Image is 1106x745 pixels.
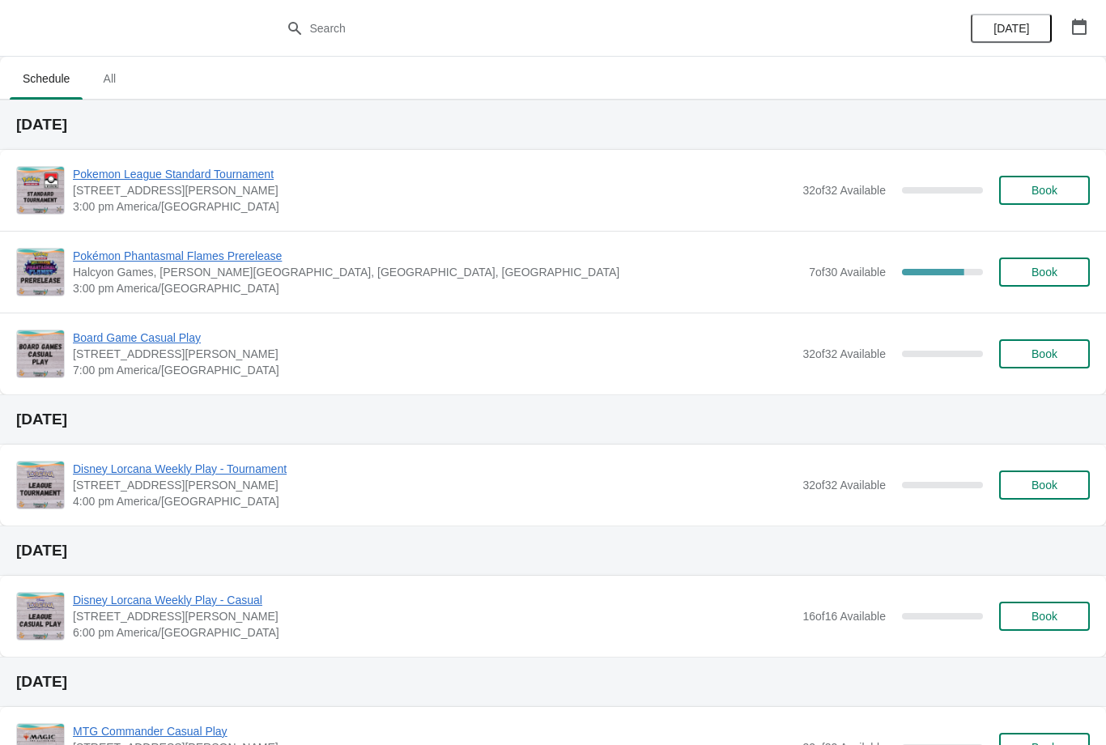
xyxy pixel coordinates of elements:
span: 7:00 pm America/[GEOGRAPHIC_DATA] [73,362,794,378]
span: 7 of 30 Available [809,266,886,279]
h2: [DATE] [16,543,1090,559]
span: Book [1032,610,1057,623]
button: [DATE] [971,14,1052,43]
span: Pokémon Phantasmal Flames Prerelease [73,248,801,264]
img: Disney Lorcana Weekly Play - Casual | 2040 Louetta Rd Ste I Spring, TX 77388 | 6:00 pm America/Ch... [17,593,64,640]
span: Book [1032,347,1057,360]
span: 6:00 pm America/[GEOGRAPHIC_DATA] [73,624,794,641]
span: Board Game Casual Play [73,330,794,346]
h2: [DATE] [16,674,1090,690]
button: Book [999,602,1090,631]
span: Halcyon Games, [PERSON_NAME][GEOGRAPHIC_DATA], [GEOGRAPHIC_DATA], [GEOGRAPHIC_DATA] [73,264,801,280]
span: Disney Lorcana Weekly Play - Tournament [73,461,794,477]
span: 3:00 pm America/[GEOGRAPHIC_DATA] [73,280,801,296]
span: [DATE] [993,22,1029,35]
span: Book [1032,184,1057,197]
button: Book [999,470,1090,500]
span: Book [1032,266,1057,279]
img: Pokemon League Standard Tournament | 2040 Louetta Rd Ste I Spring, TX 77388 | 3:00 pm America/Chi... [17,167,64,214]
span: [STREET_ADDRESS][PERSON_NAME] [73,608,794,624]
span: 4:00 pm America/[GEOGRAPHIC_DATA] [73,493,794,509]
button: Book [999,176,1090,205]
span: 16 of 16 Available [802,610,886,623]
span: 32 of 32 Available [802,347,886,360]
img: Disney Lorcana Weekly Play - Tournament | 2040 Louetta Rd Ste I Spring, TX 77388 | 4:00 pm Americ... [17,462,64,509]
img: Pokémon Phantasmal Flames Prerelease | Halcyon Games, Louetta Road, Spring, TX, USA | 3:00 pm Ame... [17,249,64,296]
button: Book [999,258,1090,287]
span: 3:00 pm America/[GEOGRAPHIC_DATA] [73,198,794,215]
h2: [DATE] [16,117,1090,133]
button: Book [999,339,1090,368]
input: Search [309,14,830,43]
img: Board Game Casual Play | 2040 Louetta Rd Ste I Spring, TX 77388 | 7:00 pm America/Chicago [17,330,64,377]
span: All [89,64,130,93]
span: [STREET_ADDRESS][PERSON_NAME] [73,182,794,198]
span: [STREET_ADDRESS][PERSON_NAME] [73,346,794,362]
span: Disney Lorcana Weekly Play - Casual [73,592,794,608]
span: Pokemon League Standard Tournament [73,166,794,182]
span: 32 of 32 Available [802,479,886,492]
h2: [DATE] [16,411,1090,428]
span: Book [1032,479,1057,492]
span: MTG Commander Casual Play [73,723,794,739]
span: 32 of 32 Available [802,184,886,197]
span: Schedule [10,64,83,93]
span: [STREET_ADDRESS][PERSON_NAME] [73,477,794,493]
